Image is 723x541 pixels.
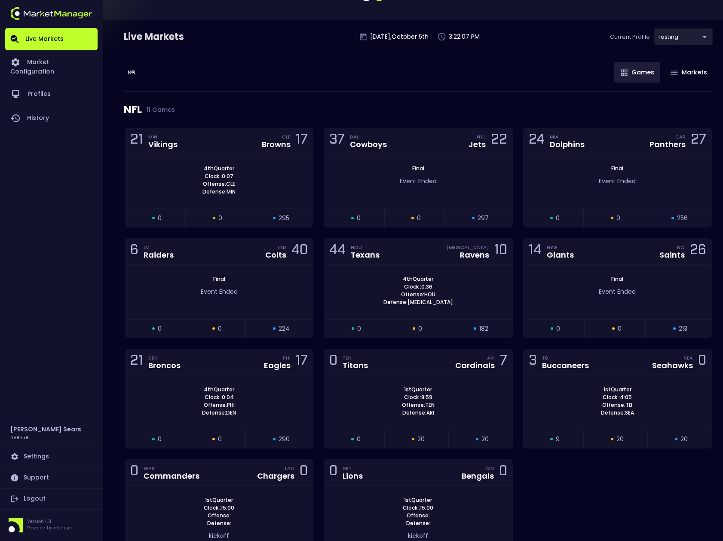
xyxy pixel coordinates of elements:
span: Clock : 0:36 [401,283,435,291]
span: Offense: PHI [201,401,237,409]
span: Defense: [205,519,234,527]
div: Version 1.31Powered by nVenue [5,518,98,532]
span: 20 [481,435,489,444]
a: History [5,106,98,130]
p: [DATE] , October 5 th [370,32,429,41]
span: Offense: TEN [399,401,437,409]
div: 0 [698,354,706,370]
span: kickoff [408,532,428,540]
div: Lions [343,472,363,480]
a: Profiles [5,82,98,106]
div: Seahawks [652,362,693,369]
div: Panthers [649,141,686,148]
div: NO [677,244,685,251]
span: 4th Quarter [201,386,237,393]
span: 20 [616,435,624,444]
div: Broncos [148,362,181,369]
div: WAS [144,465,199,472]
span: Final [609,165,626,172]
div: Colts [265,251,286,259]
div: Live Markets [124,30,229,44]
div: 17 [296,354,308,370]
div: Chargers [257,472,294,480]
div: 37 [329,133,345,149]
span: 9 [556,435,560,444]
div: 3 [529,354,537,370]
div: 10 [494,243,507,259]
span: Clock : 15:00 [201,504,237,512]
a: Settings [5,446,98,467]
span: Offense: TB [600,401,635,409]
div: 24 [529,133,545,149]
span: 4th Quarter [201,165,237,172]
div: testing [654,28,713,45]
div: [MEDICAL_DATA] [446,244,489,251]
span: Clock : 15:00 [400,504,436,512]
img: gameIcon [671,71,678,75]
span: 0 [158,435,162,444]
div: 0 [329,464,337,480]
a: Market Configuration [5,50,98,82]
div: testing [124,64,140,81]
span: 0 [158,214,162,223]
div: 21 [130,133,143,149]
span: Final [410,165,427,172]
span: 0 [218,435,222,444]
span: Defense: DEN [199,409,239,417]
span: 0 [618,324,622,333]
div: Dolphins [550,141,585,148]
div: 7 [500,354,507,370]
div: Raiders [144,251,174,259]
div: 22 [491,133,507,149]
div: PHI [283,354,291,361]
span: 1st Quarter [401,386,435,393]
p: Powered by nVenue [27,525,71,531]
div: IND [278,244,286,251]
div: 21 [130,354,143,370]
div: Buccaneers [542,362,589,369]
span: 224 [279,324,290,333]
div: 40 [291,243,308,259]
span: Final [609,275,626,283]
span: 0 [418,324,422,333]
span: Event Ended [599,287,636,296]
span: Defense: [MEDICAL_DATA] [381,298,456,306]
div: CIN [485,465,494,472]
span: 20 [417,435,425,444]
span: 0 [556,214,560,223]
span: 182 [479,324,488,333]
span: 297 [478,214,489,223]
span: 0 [357,435,361,444]
div: NFL [124,92,713,128]
div: ARI [487,354,495,361]
span: Offense: [205,512,233,519]
div: NYG [547,244,574,251]
div: Bengals [462,472,494,480]
div: NYJ [477,133,486,140]
span: Event Ended [400,177,437,185]
div: 17 [296,133,308,149]
div: 0 [329,354,337,370]
button: Markets [664,62,713,83]
span: Defense: [404,519,433,527]
span: Defense: ARI [400,409,437,417]
div: HOU [351,244,380,251]
div: Saints [659,251,685,259]
span: 11 Games [142,106,175,113]
h3: nVenue [10,434,28,440]
div: DAL [350,133,387,140]
span: 4th Quarter [400,275,436,283]
div: 6 [130,243,138,259]
div: TB [542,354,589,361]
span: kickoff [209,532,229,540]
span: 295 [279,214,289,223]
span: 0 [417,214,421,223]
span: Clock : 0:04 [202,393,236,401]
img: gameIcon [621,69,628,76]
div: Titans [343,362,368,369]
p: 3:22:07 PM [449,32,480,41]
div: Giants [547,251,574,259]
a: Live Markets [5,28,98,50]
p: Version 1.31 [27,518,71,525]
div: 0 [300,464,308,480]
